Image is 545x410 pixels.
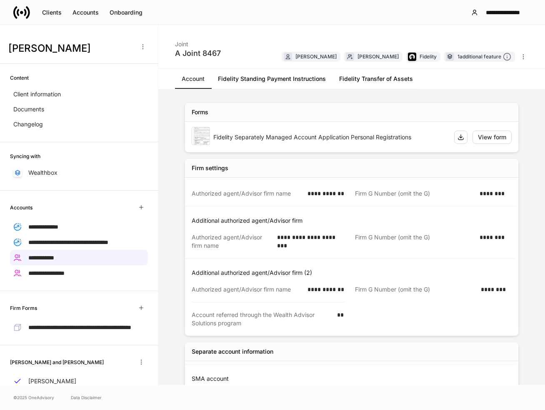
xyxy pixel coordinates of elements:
[332,69,420,89] a: Fidelity Transfer of Assets
[10,165,148,180] a: Wealthbox
[10,152,40,160] h6: Syncing with
[192,375,515,383] p: SMA account
[13,90,61,98] p: Client information
[10,102,148,117] a: Documents
[192,285,302,294] div: Authorized agent/Advisor firm name
[10,204,32,211] h6: Accounts
[72,8,99,17] div: Accounts
[192,347,273,356] div: Separate account information
[10,117,148,132] a: Changelog
[28,377,76,385] p: [PERSON_NAME]
[67,6,104,19] button: Accounts
[175,69,211,89] a: Account
[192,164,228,172] div: Firm settings
[355,233,475,250] div: Firm G Number (omit the G)
[10,374,148,389] a: [PERSON_NAME]
[420,53,437,60] div: Fidelity
[28,169,57,177] p: Wealthbox
[37,6,67,19] button: Clients
[211,69,332,89] a: Fidelity Standing Payment Instructions
[13,120,43,128] p: Changelog
[10,358,104,366] h6: [PERSON_NAME] and [PERSON_NAME]
[192,108,208,116] div: Forms
[104,6,148,19] button: Onboarding
[10,87,148,102] a: Client information
[10,74,29,82] h6: Content
[13,105,44,113] p: Documents
[478,133,506,141] div: View form
[175,48,221,58] div: A Joint 8467
[71,394,102,401] a: Data Disclaimer
[355,285,476,294] div: Firm G Number (omit the G)
[295,53,337,60] div: [PERSON_NAME]
[13,394,54,401] span: © 2025 OneAdvisory
[192,189,302,198] div: Authorized agent/Advisor firm name
[42,8,62,17] div: Clients
[192,216,515,225] p: Additional authorized agent/Advisor firm
[10,304,37,312] h6: Firm Forms
[213,133,447,141] div: Fidelity Separately Managed Account Application Personal Registrations
[192,233,272,250] div: Authorized agent/Advisor firm name
[8,42,133,55] h3: [PERSON_NAME]
[175,35,221,48] div: Joint
[457,53,511,61] div: 1 additional feature
[357,53,399,60] div: [PERSON_NAME]
[110,8,142,17] div: Onboarding
[192,269,515,277] p: Additional authorized agent/Advisor firm (2)
[192,311,332,327] div: Account referred through the Wealth Advisor Solutions program
[472,131,512,144] button: View form
[355,189,475,198] div: Firm G Number (omit the G)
